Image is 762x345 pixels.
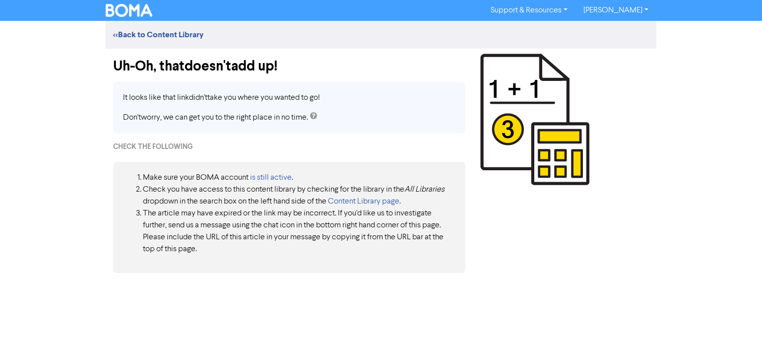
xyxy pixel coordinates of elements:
p: It looks like that link didn't take you where you wanted to go! [123,92,455,104]
a: is still active [250,174,292,182]
img: BOMA Logo [106,4,152,17]
iframe: Chat Widget [712,297,762,345]
a: Support & Resources [483,2,575,18]
li: The article may have expired or the link may be incorrect. If you'd like us to investigate furthe... [143,207,455,255]
a: Content Library page [328,198,399,206]
p: Don't worry, we can get you to the right place in no time. [123,112,455,124]
li: Make sure your BOMA account . [143,172,455,184]
a: <<Back to Content Library [113,30,203,40]
i: All Libraries [404,186,444,194]
a: [PERSON_NAME] [575,2,656,18]
div: Check the following [113,141,465,152]
li: Check you have access to this content library by checking for the library in the dropdown in the ... [143,184,455,207]
img: 1 + 1 = 3 [480,54,589,185]
div: Uh-Oh, that doesn't add up! [113,49,465,74]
